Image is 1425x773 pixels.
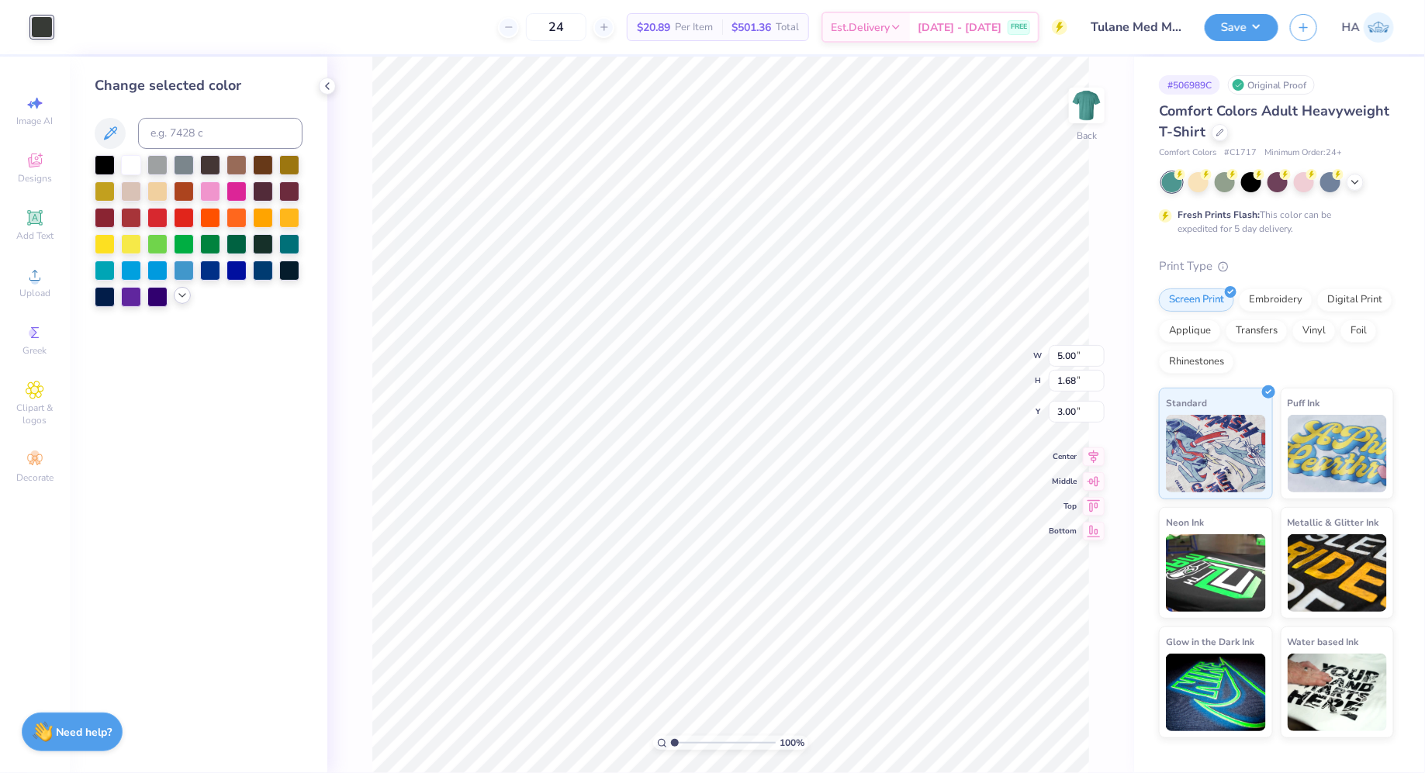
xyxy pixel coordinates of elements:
div: Original Proof [1228,75,1315,95]
span: $501.36 [732,19,771,36]
span: # C1717 [1224,147,1257,160]
span: Standard [1166,395,1207,411]
span: Add Text [16,229,54,242]
span: Decorate [16,471,54,484]
img: Water based Ink [1288,654,1388,731]
span: Per Item [675,19,713,36]
img: Metallic & Glitter Ink [1288,534,1388,612]
div: Embroidery [1239,288,1313,312]
span: Designs [18,172,52,185]
span: Middle [1049,476,1077,487]
img: Glow in the Dark Ink [1166,654,1266,731]
a: HA [1342,12,1394,43]
span: Total [776,19,799,36]
div: Applique [1159,319,1221,343]
input: e.g. 7428 c [138,118,303,149]
span: Clipart & logos [8,402,62,426]
span: Minimum Order: 24 + [1264,147,1342,160]
div: Screen Print [1159,288,1234,312]
img: Standard [1166,415,1266,492]
span: $20.89 [637,19,670,36]
div: Rhinestones [1159,350,1234,374]
div: Change selected color [95,75,303,96]
div: Transfers [1226,319,1288,343]
span: Greek [23,344,47,357]
span: HA [1342,19,1360,36]
span: Neon Ink [1166,514,1204,530]
span: Upload [19,287,50,299]
input: – – [526,13,586,41]
span: Glow in the Dark Ink [1166,633,1254,650]
span: [DATE] - [DATE] [918,19,1001,36]
div: Digital Print [1317,288,1392,312]
span: Top [1049,501,1077,512]
button: Save [1205,14,1278,41]
span: 100 % [780,736,804,750]
strong: Fresh Prints Flash: [1178,209,1260,221]
span: Metallic & Glitter Ink [1288,514,1379,530]
img: Back [1071,90,1102,121]
div: Vinyl [1292,319,1336,343]
span: Puff Ink [1288,395,1320,411]
div: # 506989C [1159,75,1220,95]
div: Back [1077,129,1097,143]
span: Comfort Colors [1159,147,1216,160]
div: Print Type [1159,257,1394,275]
img: Neon Ink [1166,534,1266,612]
strong: Need help? [57,725,112,740]
span: Water based Ink [1288,633,1359,650]
span: Est. Delivery [831,19,890,36]
div: This color can be expedited for 5 day delivery. [1178,208,1368,236]
span: Center [1049,451,1077,462]
img: Puff Ink [1288,415,1388,492]
input: Untitled Design [1079,12,1193,43]
span: Bottom [1049,526,1077,537]
img: Harshit Agarwal [1364,12,1394,43]
div: Foil [1340,319,1377,343]
span: FREE [1011,22,1027,33]
span: Image AI [17,115,54,127]
span: Comfort Colors Adult Heavyweight T-Shirt [1159,102,1389,141]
